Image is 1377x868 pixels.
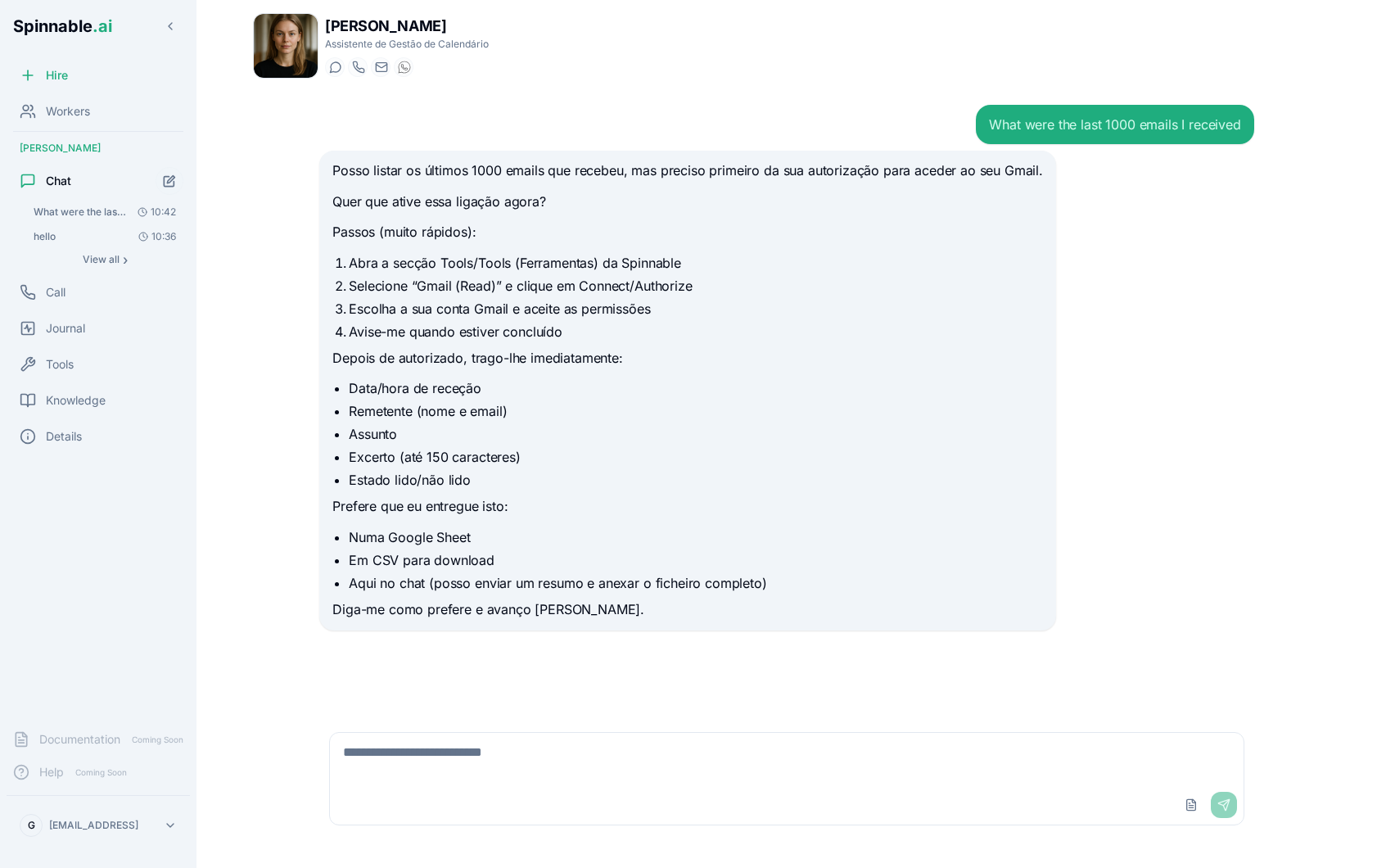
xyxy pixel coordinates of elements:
[70,765,132,780] span: Coming Soon
[46,173,71,189] span: Chat
[93,16,112,36] span: .ai
[28,819,35,832] span: G
[127,732,188,748] span: Coming Soon
[332,496,1043,518] p: Prefere que eu entregue isto:
[349,276,1043,296] li: Selecione “Gmail (Read)” e clique em Connect/Authorize
[332,160,1043,182] p: Posso listar os últimos 1000 emails que recebeu, mas preciso primeiro da sua autorização para ace...
[349,401,1043,421] li: Remetente (nome e email)
[26,201,183,224] button: Open conversation: What were the last 10 emails I received?
[46,284,65,301] span: Call
[349,470,1043,490] li: Estado lido/não lido
[349,447,1043,467] li: Excerto (até 150 caracteres)
[349,378,1043,398] li: Data/hora de receção
[46,103,90,120] span: Workers
[348,57,368,77] button: Start a call with Nina Omar
[26,225,183,248] button: Open conversation: hello
[46,428,82,445] span: Details
[349,550,1043,570] li: Em CSV para download
[989,115,1240,134] div: What were the last 1000 emails I received
[123,253,128,266] span: ›
[39,764,64,780] span: Help
[156,167,183,195] button: Start new chat
[349,299,1043,319] li: Escolha a sua conta Gmail e aceite as permissões
[46,320,85,337] span: Journal
[131,206,176,219] span: 10:42
[325,38,489,51] p: Assistente de Gestão de Calendário
[349,527,1043,547] li: Numa Google Sheet
[13,809,183,842] button: G[EMAIL_ADDRESS]
[13,16,112,36] span: Spinnable
[398,61,411,74] img: WhatsApp
[26,250,183,269] button: Show all conversations
[332,192,1043,213] p: Quer que ative essa ligação agora?
[34,206,126,219] span: What were the last 10 emails I received?: Here are your 10 most recent emails (most recent first)...
[349,253,1043,273] li: Abra a secção Tools/Tools (Ferramentas) da Spinnable
[254,14,318,78] img: Nina Omar
[325,57,345,77] button: Start a chat with Nina Omar
[371,57,391,77] button: Send email to nina.omar@getspinnable.ai
[394,57,413,77] button: WhatsApp
[349,424,1043,444] li: Assunto
[34,230,56,243] span: hello: Hi! How can I help with your calendar today? If you want, I can schedule the meeting with ...
[39,731,120,748] span: Documentation
[325,15,489,38] h1: [PERSON_NAME]
[49,819,138,832] p: [EMAIL_ADDRESS]
[332,599,1043,621] p: Diga-me como prefere e avanço [PERSON_NAME].
[46,392,106,409] span: Knowledge
[332,222,1043,243] p: Passos (muito rápidos):
[46,356,74,373] span: Tools
[7,135,190,161] div: [PERSON_NAME]
[332,348,1043,369] p: Depois de autorizado, trago-lhe imediatamente:
[349,573,1043,593] li: Aqui no chat (posso enviar um resumo e anexar o ficheiro completo)
[132,230,176,243] span: 10:36
[349,322,1043,341] li: Avise-me quando estiver concluído
[83,253,120,266] span: View all
[46,67,68,84] span: Hire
